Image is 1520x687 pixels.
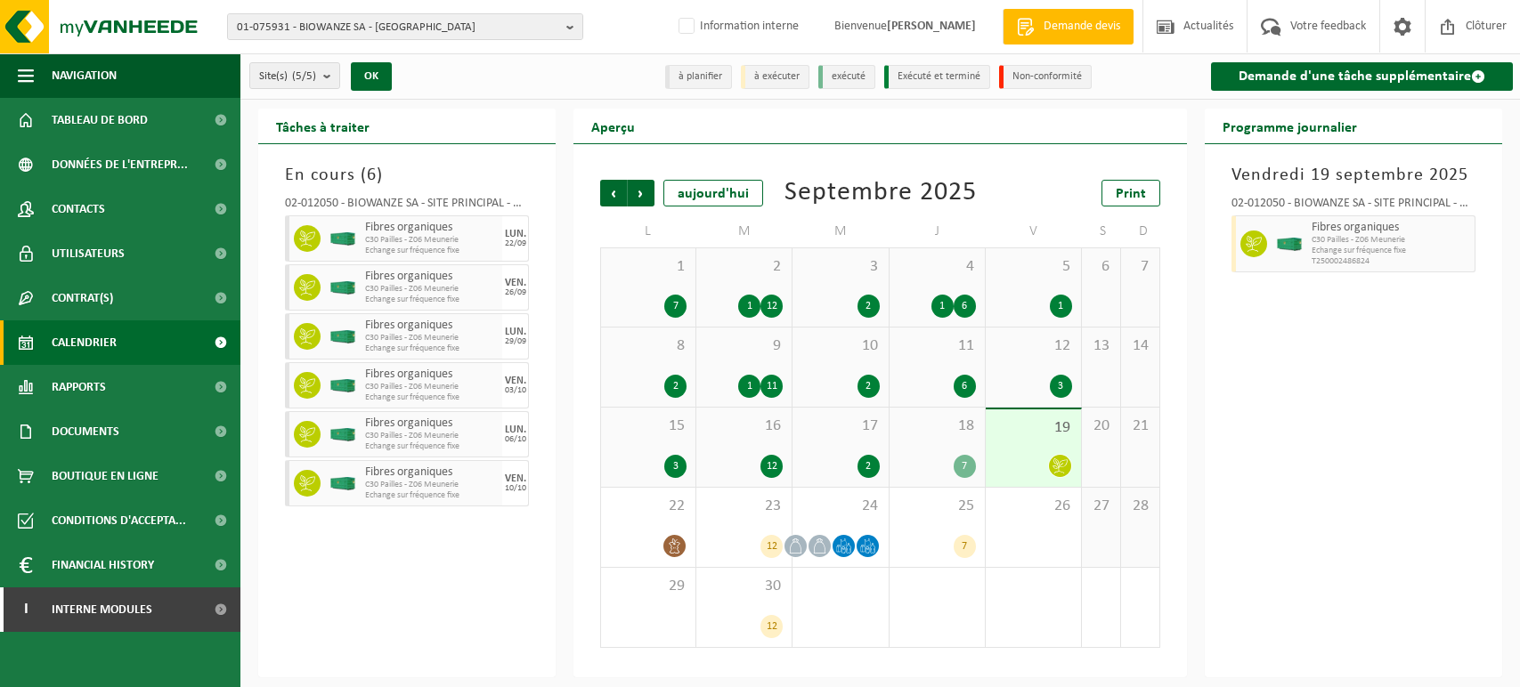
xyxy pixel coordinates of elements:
[329,330,356,343] img: HK-XC-40-GN-00
[705,336,783,356] span: 9
[784,180,977,206] div: Septembre 2025
[664,375,687,398] div: 2
[292,70,316,82] count: (5/5)
[505,484,526,493] div: 10/10
[249,62,340,89] button: Site(s)(5/5)
[365,392,498,403] span: Echange sur fréquence fixe
[285,198,529,215] div: 02-012050 - BIOWANZE SA - SITE PRINCIPAL - WANZE
[52,365,106,409] span: Rapports
[801,497,879,516] span: 24
[365,368,498,382] span: Fibres organiques
[52,409,119,454] span: Documents
[760,295,783,318] div: 12
[760,615,783,638] div: 12
[505,288,526,297] div: 26/09
[52,543,154,587] span: Financial History
[365,441,498,452] span: Echange sur fréquence fixe
[898,497,976,516] span: 25
[1121,215,1160,247] td: D
[610,257,687,277] span: 1
[1091,416,1111,436] span: 20
[285,162,529,189] h3: En cours ( )
[954,535,976,558] div: 7
[365,295,498,305] span: Echange sur fréquence fixe
[52,320,117,365] span: Calendrier
[367,166,377,184] span: 6
[505,229,526,239] div: LUN.
[801,416,879,436] span: 17
[1312,246,1470,256] span: Echange sur fréquence fixe
[365,490,498,501] span: Echange sur fréquence fixe
[365,221,498,235] span: Fibres organiques
[258,109,387,143] h2: Tâches à traiter
[628,180,654,206] span: Suivant
[1039,18,1125,36] span: Demande devis
[1312,256,1470,267] span: T250002486824
[365,343,498,354] span: Echange sur fréquence fixe
[675,13,799,40] label: Information interne
[738,295,760,318] div: 1
[259,63,316,90] span: Site(s)
[329,428,356,441] img: HK-XC-40-GN-00
[1101,180,1160,206] a: Print
[329,281,356,295] img: HK-XC-40-GN-00
[351,62,392,91] button: OK
[1312,235,1470,246] span: C30 Pailles - Z06 Meunerie
[18,587,34,632] span: I
[954,375,976,398] div: 6
[995,257,1072,277] span: 5
[1050,375,1072,398] div: 3
[1003,9,1134,44] a: Demande devis
[705,497,783,516] span: 23
[705,257,783,277] span: 2
[365,333,498,343] span: C30 Pailles - Z06 Meunerie
[760,455,783,478] div: 12
[505,376,526,386] div: VEN.
[365,270,498,284] span: Fibres organiques
[227,13,583,40] button: 01-075931 - BIOWANZE SA - [GEOGRAPHIC_DATA]
[505,327,526,337] div: LUN.
[52,231,125,276] span: Utilisateurs
[505,473,526,484] div: VEN.
[1130,416,1150,436] span: 21
[365,284,498,295] span: C30 Pailles - Z06 Meunerie
[365,246,498,256] span: Echange sur fréquence fixe
[365,319,498,333] span: Fibres organiques
[329,477,356,490] img: HK-XC-40-GN-00
[1276,238,1303,251] img: HK-XC-40-GN-00
[931,295,954,318] div: 1
[1130,336,1150,356] span: 14
[52,53,117,98] span: Navigation
[52,587,152,632] span: Interne modules
[705,416,783,436] span: 16
[760,375,783,398] div: 11
[573,109,653,143] h2: Aperçu
[818,65,875,89] li: exécuté
[760,535,783,558] div: 12
[1312,221,1470,235] span: Fibres organiques
[365,382,498,392] span: C30 Pailles - Z06 Meunerie
[365,416,498,431] span: Fibres organiques
[1205,109,1375,143] h2: Programme journalier
[52,187,105,231] span: Contacts
[329,379,356,392] img: HK-XC-40-GN-00
[1231,198,1475,215] div: 02-012050 - BIOWANZE SA - SITE PRINCIPAL - WANZE
[664,455,687,478] div: 3
[858,455,880,478] div: 2
[1091,336,1111,356] span: 13
[600,180,627,206] span: Précédent
[610,577,687,596] span: 29
[954,295,976,318] div: 6
[705,577,783,596] span: 30
[1116,187,1146,201] span: Print
[52,276,113,320] span: Contrat(s)
[505,435,526,444] div: 06/10
[1211,62,1513,91] a: Demande d'une tâche supplémentaire
[999,65,1092,89] li: Non-conformité
[741,65,809,89] li: à exécuter
[52,98,148,142] span: Tableau de bord
[890,215,986,247] td: J
[365,480,498,490] span: C30 Pailles - Z06 Meunerie
[505,386,526,395] div: 03/10
[858,295,880,318] div: 2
